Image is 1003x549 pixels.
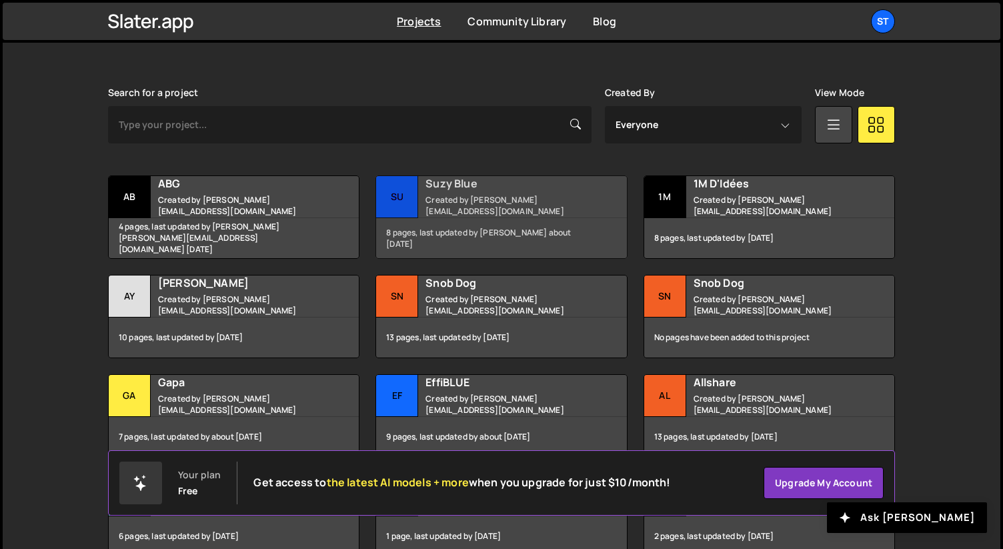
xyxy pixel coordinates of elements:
a: Al Allshare Created by [PERSON_NAME][EMAIL_ADDRESS][DOMAIN_NAME] 13 pages, last updated by [DATE] [644,374,895,458]
div: 4 pages, last updated by [PERSON_NAME] [PERSON_NAME][EMAIL_ADDRESS][DOMAIN_NAME] [DATE] [109,218,359,258]
div: 8 pages, last updated by [DATE] [644,218,894,258]
label: Search for a project [108,87,198,98]
h2: ABG [158,176,319,191]
small: Created by [PERSON_NAME][EMAIL_ADDRESS][DOMAIN_NAME] [694,194,854,217]
a: AB ABG Created by [PERSON_NAME][EMAIL_ADDRESS][DOMAIN_NAME] 4 pages, last updated by [PERSON_NAME... [108,175,359,259]
h2: Get access to when you upgrade for just $10/month! [253,476,670,489]
small: Created by [PERSON_NAME][EMAIL_ADDRESS][DOMAIN_NAME] [425,194,586,217]
div: Sn [376,276,418,318]
small: Created by [PERSON_NAME][EMAIL_ADDRESS][DOMAIN_NAME] [694,294,854,316]
div: Sn [644,276,686,318]
a: Blog [593,14,616,29]
div: 8 pages, last updated by [PERSON_NAME] about [DATE] [376,218,626,258]
small: Created by [PERSON_NAME][EMAIL_ADDRESS][DOMAIN_NAME] [425,393,586,416]
div: Ef [376,375,418,417]
input: Type your project... [108,106,592,143]
div: No pages have been added to this project [644,318,894,358]
h2: EffiBLUE [425,375,586,390]
a: St [871,9,895,33]
div: 7 pages, last updated by about [DATE] [109,417,359,457]
div: 1M [644,176,686,218]
div: 9 pages, last updated by about [DATE] [376,417,626,457]
span: the latest AI models + more [327,475,469,490]
h2: Snob Dog [694,276,854,290]
div: 13 pages, last updated by [DATE] [376,318,626,358]
h2: 1M D'Idées [694,176,854,191]
small: Created by [PERSON_NAME][EMAIL_ADDRESS][DOMAIN_NAME] [694,393,854,416]
a: Ef EffiBLUE Created by [PERSON_NAME][EMAIL_ADDRESS][DOMAIN_NAME] 9 pages, last updated by about [... [375,374,627,458]
small: Created by [PERSON_NAME][EMAIL_ADDRESS][DOMAIN_NAME] [425,294,586,316]
h2: Suzy Blue [425,176,586,191]
div: Free [178,486,198,496]
small: Created by [PERSON_NAME][EMAIL_ADDRESS][DOMAIN_NAME] [158,194,319,217]
div: 13 pages, last updated by [DATE] [644,417,894,457]
a: Sn Snob Dog Created by [PERSON_NAME][EMAIL_ADDRESS][DOMAIN_NAME] 13 pages, last updated by [DATE] [375,275,627,358]
div: Al [644,375,686,417]
div: AB [109,176,151,218]
div: Ay [109,276,151,318]
label: View Mode [815,87,864,98]
h2: Allshare [694,375,854,390]
a: 1M 1M D'Idées Created by [PERSON_NAME][EMAIL_ADDRESS][DOMAIN_NAME] 8 pages, last updated by [DATE] [644,175,895,259]
a: Community Library [467,14,566,29]
a: Sn Snob Dog Created by [PERSON_NAME][EMAIL_ADDRESS][DOMAIN_NAME] No pages have been added to this... [644,275,895,358]
a: Su Suzy Blue Created by [PERSON_NAME][EMAIL_ADDRESS][DOMAIN_NAME] 8 pages, last updated by [PERSO... [375,175,627,259]
small: Created by [PERSON_NAME][EMAIL_ADDRESS][DOMAIN_NAME] [158,393,319,416]
a: Projects [397,14,441,29]
a: Ga Gapa Created by [PERSON_NAME][EMAIL_ADDRESS][DOMAIN_NAME] 7 pages, last updated by about [DATE] [108,374,359,458]
div: Your plan [178,470,221,480]
div: Su [376,176,418,218]
button: Ask [PERSON_NAME] [827,502,987,533]
a: Ay [PERSON_NAME] Created by [PERSON_NAME][EMAIL_ADDRESS][DOMAIN_NAME] 10 pages, last updated by [... [108,275,359,358]
h2: Gapa [158,375,319,390]
label: Created By [605,87,656,98]
a: Upgrade my account [764,467,884,499]
div: 10 pages, last updated by [DATE] [109,318,359,358]
h2: [PERSON_NAME] [158,276,319,290]
h2: Snob Dog [425,276,586,290]
small: Created by [PERSON_NAME][EMAIL_ADDRESS][DOMAIN_NAME] [158,294,319,316]
div: Ga [109,375,151,417]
